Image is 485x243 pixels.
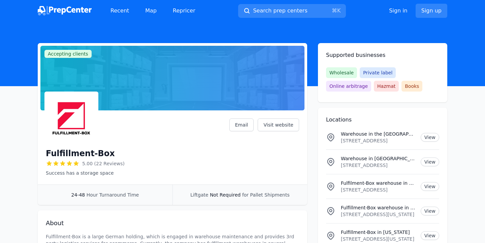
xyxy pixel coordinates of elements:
h2: Locations [326,116,439,124]
a: View [421,182,439,191]
span: Books [401,81,422,92]
img: Fulfillment-Box [46,93,97,144]
a: Visit website [258,118,299,131]
p: [STREET_ADDRESS] [341,137,415,144]
span: Private label [360,67,396,78]
kbd: K [337,7,341,14]
span: Liftgate [190,192,208,198]
a: Sign in [389,7,408,15]
span: for Pallet Shipments [242,192,290,198]
p: [STREET_ADDRESS] [341,162,415,169]
button: Search prep centers⌘K [238,4,346,18]
a: Sign up [416,4,447,18]
a: Email [229,118,254,131]
p: [STREET_ADDRESS] [341,186,415,193]
p: Fulfilment-Box warehouse in [GEOGRAPHIC_DATA] [341,180,415,186]
span: Accepting clients [44,50,92,58]
p: [STREET_ADDRESS][US_STATE] [341,211,415,218]
p: Success has a storage space [46,170,125,176]
p: Fulfillment-Box warehouse in [US_STATE] / [US_STATE] [341,204,415,211]
kbd: ⌘ [332,7,337,14]
a: Map [140,4,162,18]
h1: Fulfillment-Box [46,148,115,159]
p: Warehouse in the [GEOGRAPHIC_DATA] [341,131,415,137]
p: Fulfillment-Box in [US_STATE] [341,229,415,236]
span: Wholesale [326,67,357,78]
span: 24-48 [71,192,85,198]
p: [STREET_ADDRESS][US_STATE] [341,236,415,242]
span: Online arbitrage [326,81,371,92]
img: PrepCenter [38,6,92,15]
a: Recent [105,4,134,18]
a: View [421,231,439,240]
a: View [421,207,439,215]
span: Search prep centers [253,7,307,15]
h2: Supported businesses [326,51,439,59]
span: 5.00 (22 Reviews) [82,160,125,167]
h2: About [46,218,299,228]
span: Not Required [210,192,240,198]
p: Warehouse in [GEOGRAPHIC_DATA] [341,155,415,162]
a: View [421,133,439,142]
span: Hazmat [374,81,399,92]
span: Hour Turnaround Time [87,192,139,198]
a: Repricer [167,4,201,18]
a: View [421,158,439,166]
